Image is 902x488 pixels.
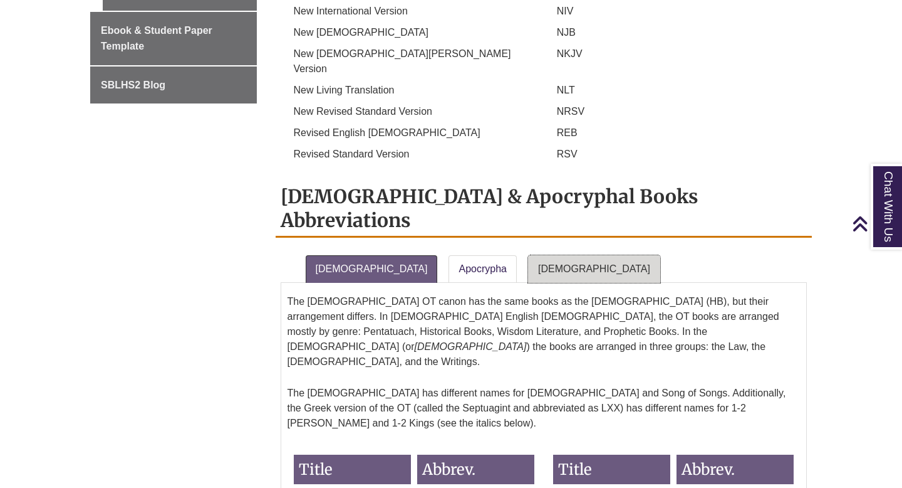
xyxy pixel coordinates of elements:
span: SBLHS2 Blog [101,80,165,90]
p: NIV [547,4,804,19]
span: Ebook & Student Paper Template [101,25,212,52]
h3: Title [553,455,670,484]
p: Revised English [DEMOGRAPHIC_DATA] [284,125,541,141]
p: New [DEMOGRAPHIC_DATA] [284,25,541,40]
p: NJB [547,25,804,40]
em: [DEMOGRAPHIC_DATA] [414,341,526,352]
h3: Abbrev. [417,455,534,484]
h3: Title [294,455,411,484]
p: REB [547,125,804,141]
a: Ebook & Student Paper Template [90,12,257,65]
p: RSV [547,147,804,162]
p: Revised Standard Version [284,147,541,162]
p: NKJV [547,46,804,61]
a: SBLHS2 Blog [90,66,257,104]
h3: Abbrev. [676,455,794,484]
a: Apocrypha [448,255,517,283]
p: The [DEMOGRAPHIC_DATA] has different names for [DEMOGRAPHIC_DATA] and Song of Songs. Additionally... [288,381,801,436]
p: New Living Translation [284,83,541,98]
a: Back to Top [852,215,899,232]
h2: [DEMOGRAPHIC_DATA] & Apocryphal Books Abbreviations [276,181,812,238]
a: [DEMOGRAPHIC_DATA] [528,255,660,283]
p: NLT [547,83,804,98]
a: [DEMOGRAPHIC_DATA] [306,255,438,283]
p: NRSV [547,104,804,119]
p: The [DEMOGRAPHIC_DATA] OT canon has the same books as the [DEMOGRAPHIC_DATA] (HB), but their arra... [288,289,801,374]
p: New [DEMOGRAPHIC_DATA][PERSON_NAME] Version [284,46,541,77]
p: New Revised Standard Version [284,104,541,119]
p: New International Version [284,4,541,19]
